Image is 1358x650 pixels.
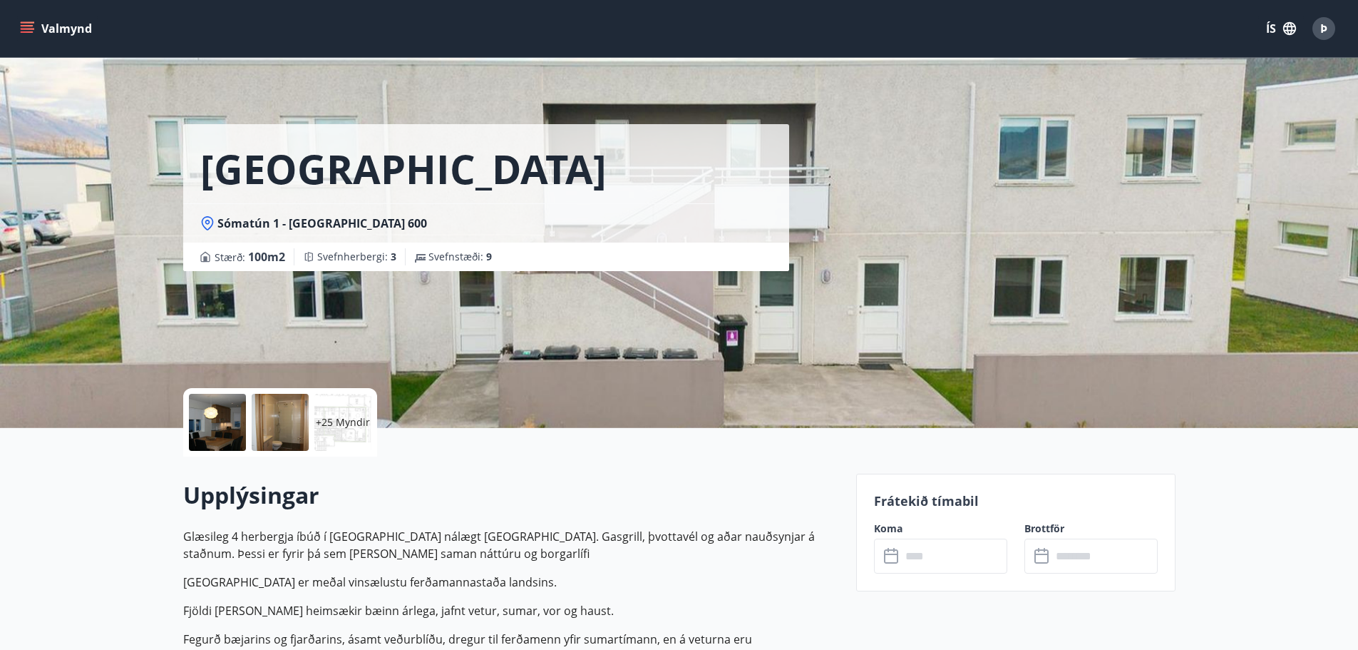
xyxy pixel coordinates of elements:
label: Brottför [1024,522,1158,536]
span: 100 m2 [248,249,285,265]
p: Glæsileg 4 herbergja íbúð í [GEOGRAPHIC_DATA] nálægt [GEOGRAPHIC_DATA]. Gasgrill, þvottavél og að... [183,528,839,562]
h1: [GEOGRAPHIC_DATA] [200,141,607,195]
button: Þ [1307,11,1341,46]
h2: Upplýsingar [183,479,839,511]
span: Sómatún 1 - [GEOGRAPHIC_DATA] 600 [217,215,427,231]
p: Frátekið tímabil [874,492,1158,510]
span: Svefnherbergi : [317,250,396,264]
span: Þ [1320,21,1327,36]
p: Fjöldi [PERSON_NAME] heimsækir bæinn árlega, jafnt vetur, sumar, vor og haust. [183,602,839,619]
span: Stærð : [215,248,285,265]
button: menu [17,16,98,41]
button: ÍS [1258,16,1304,41]
span: 3 [391,250,396,263]
span: Svefnstæði : [428,250,492,264]
p: +25 Myndir [316,415,370,430]
p: [GEOGRAPHIC_DATA] er meðal vinsælustu ferðamannastaða landsins. [183,574,839,591]
span: 9 [486,250,492,263]
label: Koma [874,522,1007,536]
